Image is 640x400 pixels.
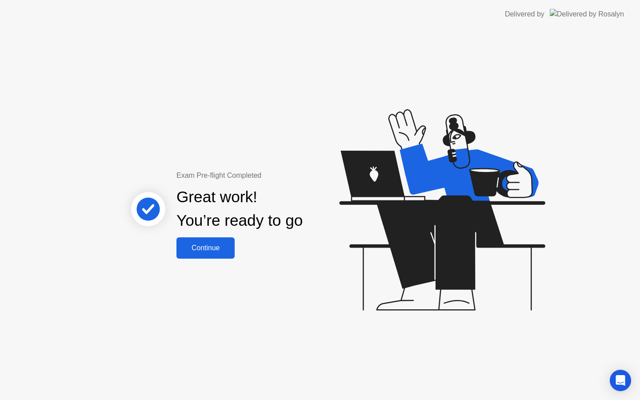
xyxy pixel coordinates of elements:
div: Delivered by [505,9,544,20]
div: Exam Pre-flight Completed [176,170,360,181]
div: Continue [179,244,232,252]
div: Great work! You’re ready to go [176,185,303,232]
div: Open Intercom Messenger [610,370,631,391]
img: Delivered by Rosalyn [550,9,624,19]
button: Continue [176,237,235,259]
